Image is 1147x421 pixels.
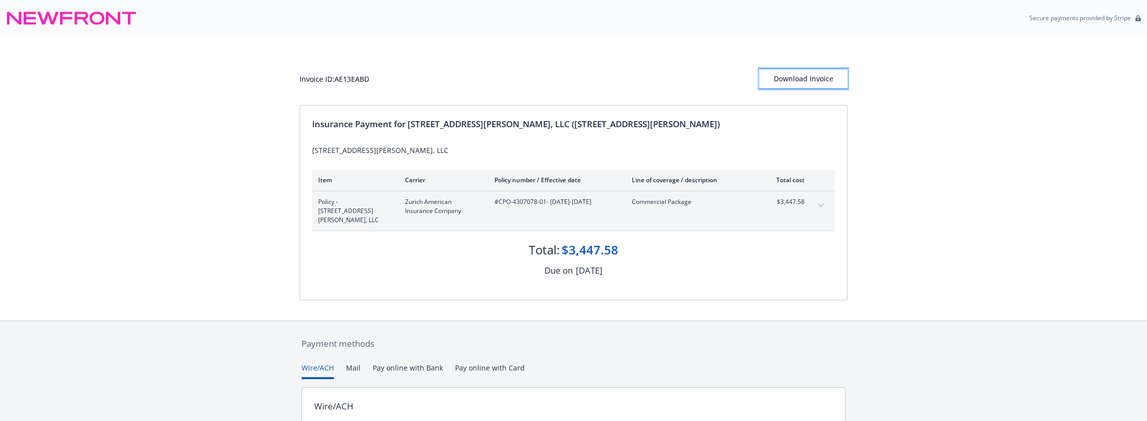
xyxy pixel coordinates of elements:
[312,191,835,231] div: Policy - [STREET_ADDRESS][PERSON_NAME], LLCZurich American Insurance Company#CPO-4307078-01- [DAT...
[632,197,751,206] span: Commercial Package
[405,197,478,216] span: Zurich American Insurance Company
[405,176,478,184] div: Carrier
[529,241,560,258] div: Total:
[314,400,354,413] div: Wire/ACH
[300,74,369,84] div: Invoice ID: AE13EABD
[302,337,845,350] div: Payment methods
[759,69,847,89] button: Download Invoice
[455,362,525,379] button: Pay online with Card
[318,176,389,184] div: Item
[1029,14,1131,22] p: Secure payments provided by Stripe
[767,197,805,206] span: $3,447.58
[632,176,751,184] div: Line of coverage / description
[494,176,616,184] div: Policy number / Effective date
[494,197,616,206] span: #CPO-4307078-01 - [DATE]-[DATE]
[312,145,835,155] div: [STREET_ADDRESS][PERSON_NAME], LLC
[373,362,443,379] button: Pay online with Bank
[576,264,603,277] div: [DATE]
[302,362,334,379] button: Wire/ACH
[346,362,361,379] button: Mail
[544,264,573,277] div: Due on
[318,197,389,225] span: Policy - [STREET_ADDRESS][PERSON_NAME], LLC
[312,118,835,131] div: Insurance Payment for [STREET_ADDRESS][PERSON_NAME], LLC ([STREET_ADDRESS][PERSON_NAME])
[813,197,829,214] button: expand content
[759,69,847,88] div: Download Invoice
[562,241,618,258] div: $3,447.58
[767,176,805,184] div: Total cost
